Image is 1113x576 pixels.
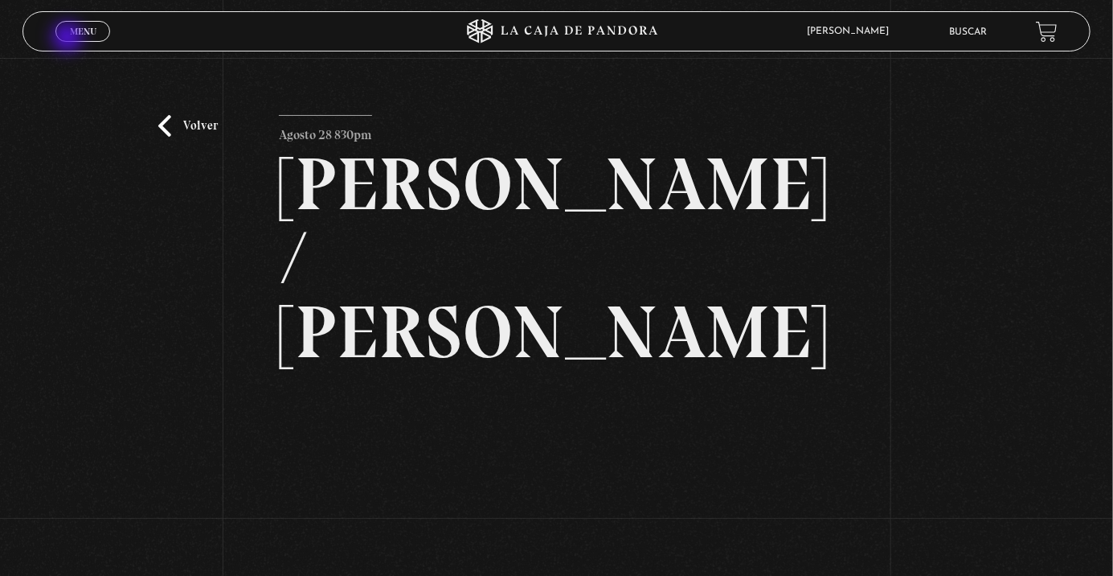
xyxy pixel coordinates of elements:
[800,27,906,36] span: [PERSON_NAME]
[950,27,988,37] a: Buscar
[279,147,834,369] h2: [PERSON_NAME] / [PERSON_NAME]
[1036,21,1058,43] a: View your shopping cart
[70,27,96,36] span: Menu
[279,115,372,147] p: Agosto 28 830pm
[64,40,102,51] span: Cerrar
[158,115,218,137] a: Volver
